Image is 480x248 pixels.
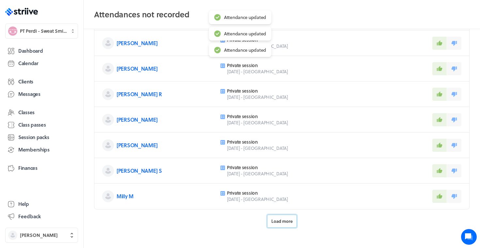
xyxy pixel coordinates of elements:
[18,91,40,97] span: Messages
[18,109,35,116] span: Classes
[5,24,78,39] button: PT Perdi - Sweat Smile SucceedPT Perdi - Sweat Smile Succeed
[227,68,309,75] p: [DATE] - [GEOGRAPHIC_DATA]
[227,43,309,49] p: [DATE] - [GEOGRAPHIC_DATA]
[227,170,309,177] p: [DATE] - [GEOGRAPHIC_DATA]
[227,88,309,94] p: Private session
[5,58,78,69] a: Calendar
[267,215,297,228] button: Load more
[10,32,121,42] h1: Hi [PERSON_NAME]
[20,28,67,34] span: PT Perdi - Sweat Smile Succeed
[227,119,309,126] p: [DATE] - [GEOGRAPHIC_DATA]
[5,211,78,222] button: Feedback
[20,232,58,239] span: [PERSON_NAME]
[227,139,309,145] p: Private session
[271,218,293,224] span: Load more
[224,47,266,53] div: Attendance updated
[117,90,162,98] a: [PERSON_NAME] R
[18,201,29,207] span: Help
[9,102,122,110] p: Find an answer quickly
[10,76,120,89] button: New conversation
[117,192,134,200] a: Milly M
[18,121,46,128] span: Class passes
[18,213,41,220] span: Feedback
[18,146,50,153] span: Memberships
[227,145,309,151] p: [DATE] - [GEOGRAPHIC_DATA]
[227,165,309,170] p: Private session
[227,190,309,196] p: Private session
[224,31,266,37] div: Attendance updated
[18,47,43,54] span: Dashboard
[117,141,157,149] a: [PERSON_NAME]
[5,162,78,174] a: Finances
[18,78,33,85] span: Clients
[117,167,162,174] a: [PERSON_NAME] S
[117,65,157,72] a: [PERSON_NAME]
[5,76,78,88] a: Clients
[5,88,78,100] a: Messages
[5,107,78,118] a: Classes
[18,60,39,67] span: Calendar
[18,165,38,171] span: Finances
[5,132,78,143] a: Session packs
[224,14,266,20] div: Attendance updated
[5,228,78,243] button: [PERSON_NAME]
[94,8,470,21] h2: Attendances not recorded
[5,45,78,57] a: Dashboard
[42,80,78,85] span: New conversation
[117,39,157,47] a: [PERSON_NAME]
[117,116,157,123] a: [PERSON_NAME]
[18,134,49,141] span: Session packs
[5,144,78,156] a: Memberships
[10,44,121,64] h2: We're here to help. Ask us anything!
[19,113,117,126] input: Search articles
[5,198,78,210] a: Help
[227,114,309,119] p: Private session
[461,229,477,245] iframe: gist-messenger-bubble-iframe
[227,94,309,100] p: [DATE] - [GEOGRAPHIC_DATA]
[5,119,78,131] a: Class passes
[8,27,17,36] img: PT Perdi - Sweat Smile Succeed
[227,196,309,203] p: [DATE] - [GEOGRAPHIC_DATA]
[227,62,309,68] p: Private session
